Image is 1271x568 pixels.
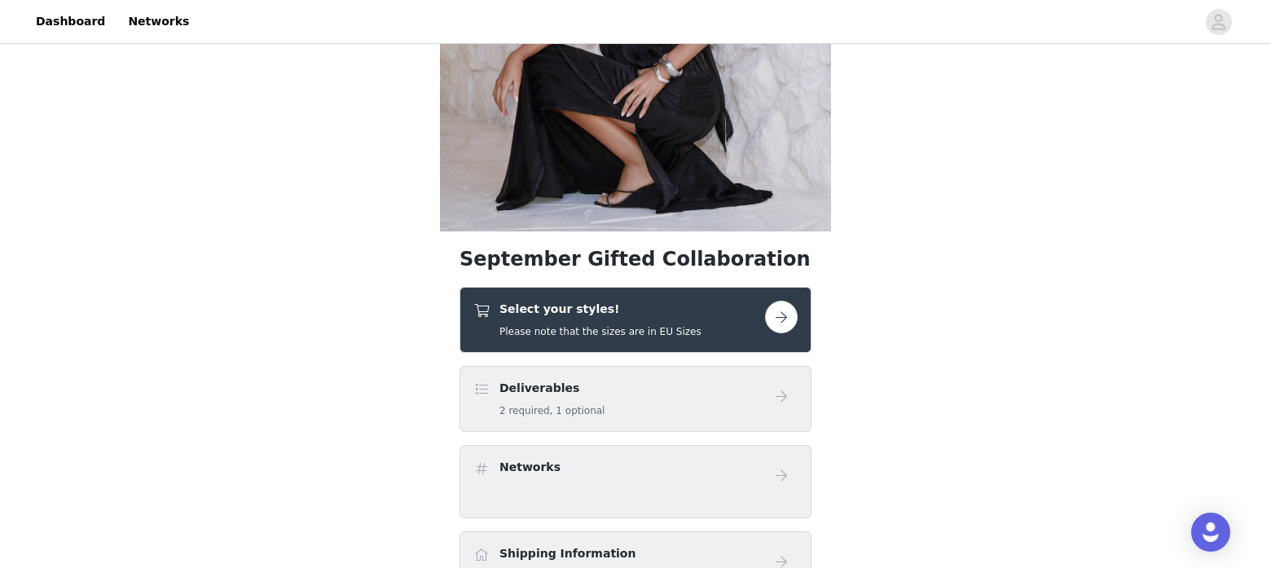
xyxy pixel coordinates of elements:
[1211,9,1226,35] div: avatar
[26,3,115,40] a: Dashboard
[499,545,635,562] h4: Shipping Information
[460,445,811,518] div: Networks
[460,287,811,353] div: Select your styles!
[1191,513,1230,552] div: Open Intercom Messenger
[460,366,811,432] div: Deliverables
[118,3,199,40] a: Networks
[499,324,701,339] h5: Please note that the sizes are in EU Sizes
[499,301,701,318] h4: Select your styles!
[499,403,605,418] h5: 2 required, 1 optional
[499,459,561,476] h4: Networks
[460,244,811,274] h1: September Gifted Collaboration
[499,380,605,397] h4: Deliverables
